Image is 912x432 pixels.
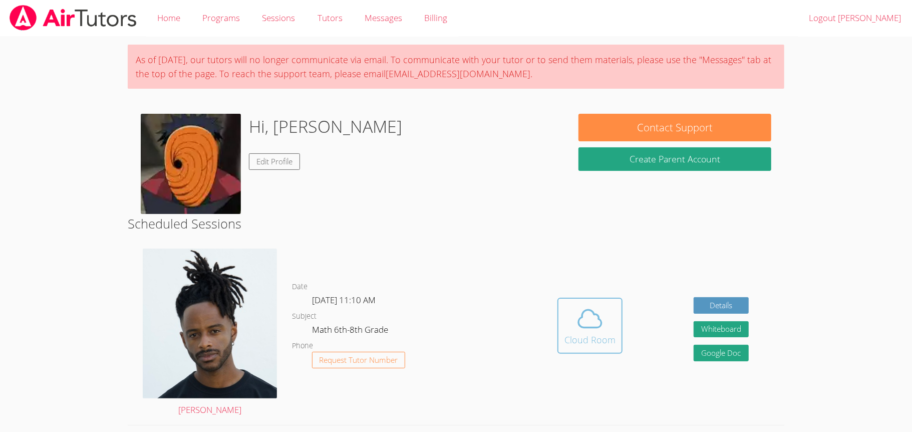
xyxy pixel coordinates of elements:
[128,214,784,233] h2: Scheduled Sessions
[249,114,402,139] h1: Hi, [PERSON_NAME]
[249,153,300,170] a: Edit Profile
[557,298,623,354] button: Cloud Room
[128,45,784,89] div: As of [DATE], our tutors will no longer communicate via email. To communicate with your tutor or ...
[694,297,749,314] a: Details
[312,323,390,340] dd: Math 6th-8th Grade
[312,294,376,306] span: [DATE] 11:10 AM
[292,340,313,352] dt: Phone
[143,249,277,417] a: [PERSON_NAME]
[292,281,308,293] dt: Date
[694,321,749,338] button: Whiteboard
[141,114,241,214] img: download.webp
[143,249,277,398] img: Portrait.jpg
[312,352,406,368] button: Request Tutor Number
[319,356,398,364] span: Request Tutor Number
[9,5,138,31] img: airtutors_banner-c4298cdbf04f3fff15de1276eac7730deb9818008684d7c2e4769d2f7ddbe033.png
[292,310,317,323] dt: Subject
[694,345,749,361] a: Google Doc
[564,333,616,347] div: Cloud Room
[365,12,402,24] span: Messages
[578,114,771,141] button: Contact Support
[578,147,771,171] button: Create Parent Account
